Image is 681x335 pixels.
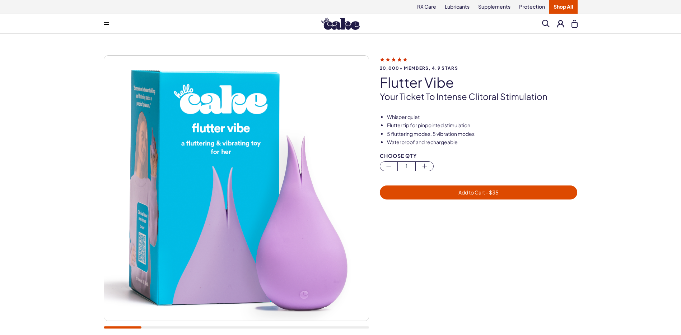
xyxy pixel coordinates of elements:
[380,185,578,199] button: Add to Cart - $35
[387,130,578,138] li: 5 fluttering modes, 5 vibration modes
[321,18,360,30] img: Hello Cake
[387,139,578,146] li: Waterproof and rechargeable
[485,189,499,196] span: - $ 35
[380,75,578,90] h1: flutter vibe
[380,91,578,103] p: Your ticket to intense clitoral stimulation
[398,162,415,170] span: 1
[380,153,578,159] div: Choose Qty
[104,56,369,321] img: flutter vibe
[387,122,578,129] li: Flutter tip for pinpointed stimulation
[458,189,499,196] span: Add to Cart
[387,114,578,121] li: Whisper quiet
[380,66,578,70] span: 20,000+ members, 4.9 stars
[380,56,578,70] a: 20,000+ members, 4.9 stars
